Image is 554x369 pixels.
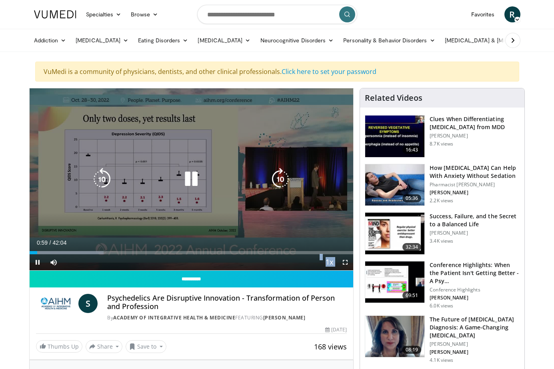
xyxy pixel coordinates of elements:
[430,230,520,236] p: [PERSON_NAME]
[430,141,453,147] p: 8.7K views
[402,291,422,299] span: 69:51
[365,315,520,363] a: 08:19 The Future of [MEDICAL_DATA] Diagnosis: A Game-Changing [MEDICAL_DATA] [PERSON_NAME] [PERSO...
[365,316,424,357] img: db580a60-f510-4a79-8dc4-8580ce2a3e19.png.150x105_q85_crop-smart_upscale.png
[337,254,353,270] button: Fullscreen
[365,213,424,254] img: 7307c1c9-cd96-462b-8187-bd7a74dc6cb1.150x105_q85_crop-smart_upscale.jpg
[78,294,98,313] a: S
[430,261,520,285] h3: Conference Highlights: When the Patient Isn't Getting Better - A Psy…
[402,346,422,354] span: 08:19
[37,239,48,246] span: 0:59
[430,315,520,339] h3: The Future of [MEDICAL_DATA] Diagnosis: A Game-Changing [MEDICAL_DATA]
[430,212,520,228] h3: Success, Failure, and the Secret to a Balanced Life
[71,32,133,48] a: [MEDICAL_DATA]
[50,239,51,246] span: /
[430,349,520,355] p: [PERSON_NAME]
[35,62,519,82] div: VuMedi is a community of physicians, dentists, and other clinical professionals.
[504,6,520,22] a: R
[402,243,422,251] span: 32:34
[81,6,126,22] a: Specialties
[30,88,354,271] video-js: Video Player
[365,164,424,206] img: 7bfe4765-2bdb-4a7e-8d24-83e30517bd33.150x105_q85_crop-smart_upscale.jpg
[430,182,520,188] p: Pharmacist [PERSON_NAME]
[86,340,123,353] button: Share
[430,164,520,180] h3: How [MEDICAL_DATA] Can Help With Anxiety Without Sedation
[430,133,520,139] p: [PERSON_NAME]
[430,295,520,301] p: [PERSON_NAME]
[321,254,337,270] button: Playback Rate
[338,32,440,48] a: Personality & Behavior Disorders
[193,32,255,48] a: [MEDICAL_DATA]
[466,6,500,22] a: Favorites
[282,67,376,76] a: Click here to set your password
[29,32,71,48] a: Addiction
[36,340,82,353] a: Thumbs Up
[402,146,422,154] span: 16:43
[430,303,453,309] p: 6.0K views
[107,294,347,311] h4: Psychedelics Are Disruptive Innovation - Transformation of Person and Profession
[365,116,424,157] img: a6520382-d332-4ed3-9891-ee688fa49237.150x105_q85_crop-smart_upscale.jpg
[365,212,520,255] a: 32:34 Success, Failure, and the Secret to a Balanced Life [PERSON_NAME] 3.4K views
[46,254,62,270] button: Mute
[365,93,422,103] h4: Related Videos
[30,254,46,270] button: Pause
[126,6,163,22] a: Browse
[314,342,347,351] span: 168 views
[430,115,520,131] h3: Clues When Differentiating [MEDICAL_DATA] from MDD
[107,314,347,321] div: By FEATURING
[430,357,453,363] p: 4.1K views
[430,287,520,293] p: Conference Highlights
[256,32,339,48] a: Neurocognitive Disorders
[430,189,520,196] p: [PERSON_NAME]
[126,340,166,353] button: Save to
[325,326,347,333] div: [DATE]
[30,251,354,254] div: Progress Bar
[402,194,422,202] span: 05:36
[365,261,520,309] a: 69:51 Conference Highlights: When the Patient Isn't Getting Better - A Psy… Conference Highlights...
[52,239,66,246] span: 42:04
[113,314,235,321] a: Academy of Integrative Health & Medicine
[430,341,520,347] p: [PERSON_NAME]
[430,197,453,204] p: 2.2K views
[430,238,453,244] p: 3.4K views
[263,314,306,321] a: [PERSON_NAME]
[365,261,424,303] img: 4362ec9e-0993-4580-bfd4-8e18d57e1d49.150x105_q85_crop-smart_upscale.jpg
[133,32,193,48] a: Eating Disorders
[365,164,520,206] a: 05:36 How [MEDICAL_DATA] Can Help With Anxiety Without Sedation Pharmacist [PERSON_NAME] [PERSON_...
[34,10,76,18] img: VuMedi Logo
[197,5,357,24] input: Search topics, interventions
[36,294,76,313] img: Academy of Integrative Health & Medicine
[365,115,520,158] a: 16:43 Clues When Differentiating [MEDICAL_DATA] from MDD [PERSON_NAME] 8.7K views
